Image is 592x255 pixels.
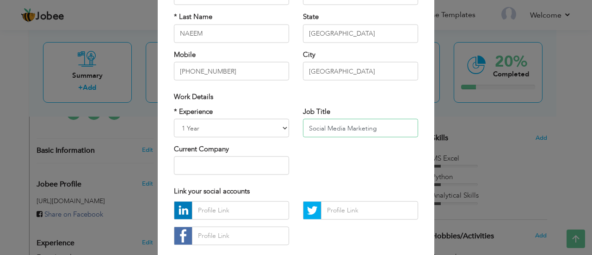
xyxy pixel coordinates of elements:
[303,12,319,22] label: State
[174,227,192,244] img: facebook
[174,106,213,116] label: * Experience
[174,187,250,196] span: Link your social accounts
[192,201,289,219] input: Profile Link
[174,144,229,154] label: Current Company
[174,92,213,101] span: Work Details
[174,50,196,59] label: Mobile
[192,226,289,245] input: Profile Link
[303,201,321,219] img: Twitter
[303,106,330,116] label: Job Title
[174,12,212,22] label: * Last Name
[321,201,418,219] input: Profile Link
[303,50,315,59] label: City
[174,201,192,219] img: linkedin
